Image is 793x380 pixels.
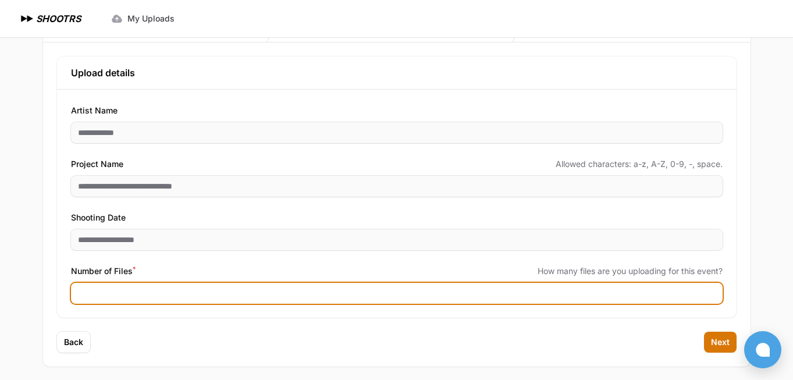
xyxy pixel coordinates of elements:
h1: SHOOTRS [36,12,81,26]
button: Open chat window [744,331,781,368]
span: How many files are you uploading for this event? [538,265,723,277]
span: My Uploads [127,13,175,24]
span: Back [64,336,83,348]
button: Back [57,332,90,353]
button: Next [704,332,737,353]
span: Project Name [71,157,123,171]
span: Shooting Date [71,211,126,225]
img: SHOOTRS [19,12,36,26]
a: SHOOTRS SHOOTRS [19,12,81,26]
h3: Upload details [71,66,723,80]
span: Allowed characters: a-z, A-Z, 0-9, -, space. [556,158,723,170]
span: Artist Name [71,104,118,118]
span: Next [711,336,730,348]
a: My Uploads [104,8,182,29]
span: Number of Files [71,264,136,278]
